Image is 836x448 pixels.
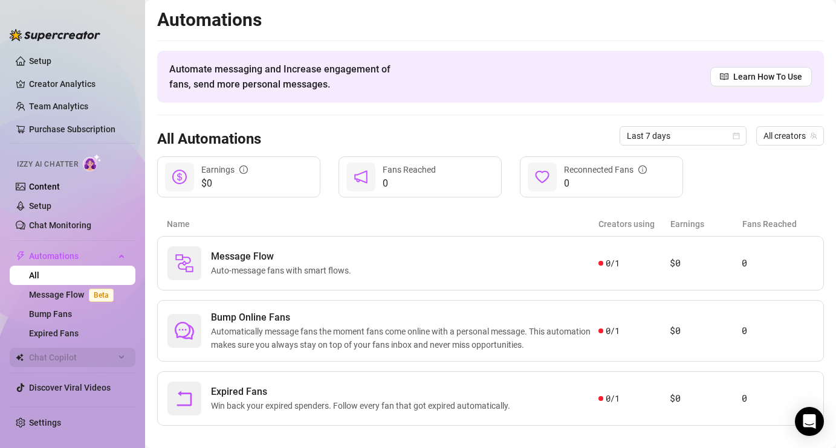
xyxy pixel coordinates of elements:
span: Expired Fans [211,385,515,399]
span: team [810,132,817,139]
a: Bump Fans [29,309,72,319]
div: Reconnected Fans [564,163,647,176]
a: Content [29,182,60,191]
article: Earnings [670,217,742,231]
a: Chat Monitoring [29,220,91,230]
article: 0 [742,256,814,270]
span: 0 / 1 [606,257,620,270]
article: Name [167,217,598,231]
a: Message FlowBeta [29,290,118,299]
span: $0 [201,176,248,191]
article: $0 [670,391,742,406]
article: $0 [670,256,742,270]
a: Team Analytics [29,101,88,111]
span: notification [354,170,368,184]
h3: All Automations [157,130,261,149]
span: Automatically message fans the moment fans come online with a personal message. This automation m... [211,325,598,351]
span: 0 / 1 [606,392,620,405]
a: Learn How To Use [710,67,812,86]
img: svg%3e [175,254,194,273]
img: logo-BBDzfeDw.svg [10,29,100,41]
article: 0 [742,324,814,338]
article: Fans Reached [742,217,814,231]
span: Beta [89,289,114,302]
span: dollar [172,170,187,184]
span: info-circle [239,165,248,174]
article: Creators using [598,217,670,231]
span: Chat Copilot [29,348,115,367]
span: comment [175,321,194,341]
span: Win back your expired spenders. Follow every fan that got expired automatically. [211,399,515,412]
span: All creators [763,127,817,145]
a: Expired Fans [29,328,79,338]
span: rollback [175,389,194,408]
h2: Automations [157,8,824,31]
span: read [720,72,728,81]
span: Learn How To Use [733,70,802,83]
span: calendar [733,132,740,139]
a: Creator Analytics [29,74,126,94]
article: 0 [742,391,814,406]
img: Chat Copilot [16,353,24,362]
span: 0 / 1 [606,324,620,338]
a: Setup [29,201,51,211]
span: 0 [564,176,647,191]
a: Discover Viral Videos [29,383,111,392]
article: $0 [670,324,742,338]
div: Open Intercom Messenger [795,407,824,436]
a: Setup [29,56,51,66]
span: Fans Reached [383,165,436,174]
span: thunderbolt [16,251,25,261]
span: heart [535,170,549,184]
span: Automations [29,246,115,266]
span: Bump Online Fans [211,310,598,325]
a: All [29,270,39,280]
span: Auto-message fans with smart flows. [211,264,356,277]
span: Message Flow [211,249,356,264]
span: Izzy AI Chatter [17,159,78,170]
a: Purchase Subscription [29,124,115,134]
span: 0 [383,176,436,191]
span: Automate messaging and Increase engagement of fans, send more personal messages. [169,62,402,92]
span: Last 7 days [627,127,739,145]
div: Earnings [201,163,248,176]
span: info-circle [638,165,647,174]
a: Settings [29,418,61,427]
img: AI Chatter [83,154,102,171]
